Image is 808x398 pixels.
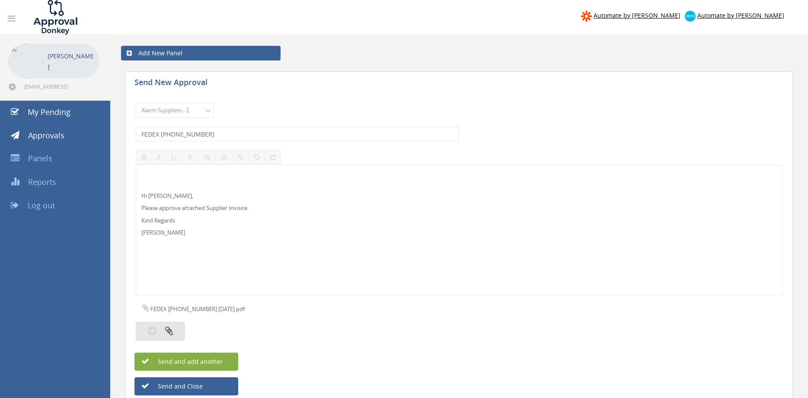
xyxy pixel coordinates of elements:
[685,11,696,22] img: xero-logo.png
[48,51,95,72] p: [PERSON_NAME]
[141,204,777,212] p: Please approve attached Supplier Invoice.
[198,150,216,165] button: Unordered List
[581,11,592,22] img: zapier-logomark.png
[28,153,52,163] span: Panels
[139,357,223,366] span: Send and add another
[28,107,70,117] span: My Pending
[121,46,281,60] a: Add New Panel
[594,11,680,19] span: Automate by [PERSON_NAME]
[697,11,784,19] span: Automate by [PERSON_NAME]
[28,200,55,210] span: Log out
[136,127,459,141] input: Subject
[215,150,233,165] button: Ordered List
[141,192,777,200] p: Hi [PERSON_NAME],
[134,353,238,371] button: Send and add another
[24,83,98,90] span: [EMAIL_ADDRESS][DOMAIN_NAME]
[141,217,777,225] p: Kind Regards
[28,177,56,187] span: Reports
[136,150,152,165] button: Bold
[166,150,182,165] button: Underline
[182,150,199,165] button: Strikethrough
[134,78,286,89] h5: Send New Approval
[150,305,245,313] span: FEDEX [PHONE_NUMBER] [DATE].pdf
[265,150,281,165] button: Redo
[232,150,249,165] button: Insert / edit link
[28,130,64,140] span: Approvals
[134,377,238,395] button: Send and Close
[151,150,166,165] button: Italic
[249,150,265,165] button: Undo
[141,229,777,237] p: [PERSON_NAME]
